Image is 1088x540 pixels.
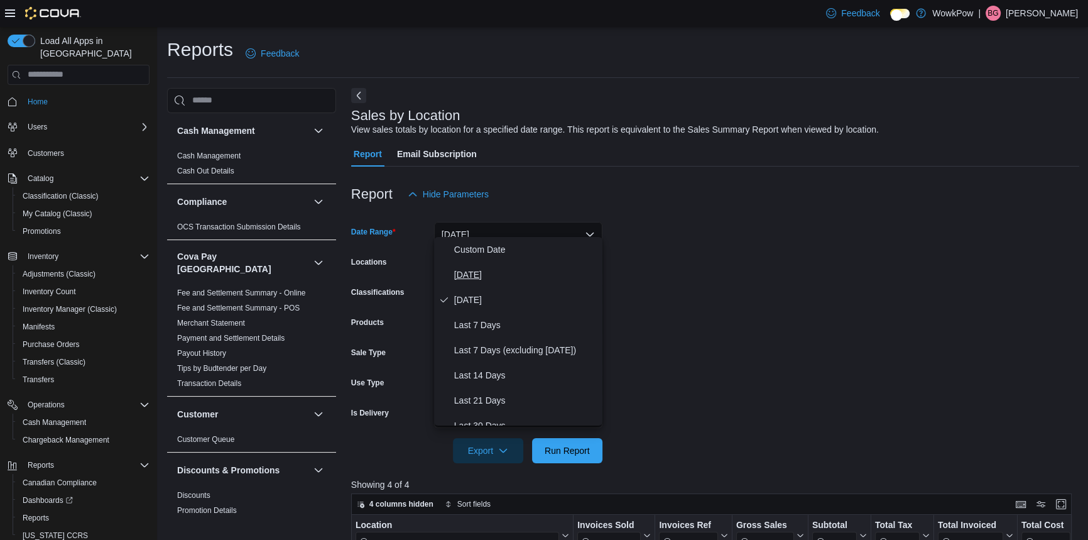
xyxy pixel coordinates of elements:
[177,289,306,297] a: Fee and Settlement Summary - Online
[177,379,241,388] a: Transaction Details
[18,337,85,352] a: Purchase Orders
[25,7,81,19] img: Cova
[177,490,210,500] span: Discounts
[167,285,336,396] div: Cova Pay [GEOGRAPHIC_DATA]
[13,187,155,205] button: Classification (Classic)
[890,9,910,19] input: Dark Mode
[177,152,241,160] a: Cash Management
[352,497,438,512] button: 4 columns hidden
[3,248,155,265] button: Inventory
[167,148,336,184] div: Cash Management
[177,166,234,176] span: Cash Out Details
[167,432,336,452] div: Customer
[18,267,150,282] span: Adjustments (Classic)
[177,434,234,444] span: Customer Queue
[545,444,590,457] span: Run Report
[351,478,1079,491] p: Showing 4 of 4
[18,337,150,352] span: Purchase Orders
[18,433,150,448] span: Chargeback Management
[13,414,155,431] button: Cash Management
[13,509,155,527] button: Reports
[356,520,559,532] div: Location
[13,353,155,371] button: Transfers (Classic)
[311,463,326,478] button: Discounts & Promotions
[18,510,150,526] span: Reports
[351,187,393,202] h3: Report
[177,250,308,275] button: Cova Pay [GEOGRAPHIC_DATA]
[177,196,308,208] button: Compliance
[28,251,58,262] span: Inventory
[177,506,237,515] a: Promotion Details
[177,151,241,161] span: Cash Management
[434,237,602,426] div: Select listbox
[23,458,150,473] span: Reports
[18,302,150,317] span: Inventory Manager (Classic)
[18,372,150,387] span: Transfers
[3,118,155,136] button: Users
[18,189,104,204] a: Classification (Classic)
[13,205,155,223] button: My Catalog (Classic)
[18,284,150,299] span: Inventory Count
[3,456,155,474] button: Reports
[28,400,65,410] span: Operations
[18,224,150,239] span: Promotions
[18,267,101,282] a: Adjustments (Classic)
[875,520,920,532] div: Total Tax
[167,37,233,62] h1: Reports
[23,119,150,135] span: Users
[454,343,597,358] span: Last 7 Days (excluding [DATE])
[177,491,210,500] a: Discounts
[23,145,150,160] span: Customers
[932,6,973,21] p: WowkPow
[23,191,99,201] span: Classification (Classic)
[3,143,155,162] button: Customers
[938,520,1003,532] div: Total Invoiced
[35,35,150,60] span: Load All Apps in [GEOGRAPHIC_DATA]
[23,249,150,264] span: Inventory
[454,418,597,433] span: Last 30 Days
[18,475,102,490] a: Canadian Compliance
[986,6,1001,21] div: Bruce Gorman
[28,148,64,158] span: Customers
[177,318,245,328] span: Merchant Statement
[177,408,218,421] h3: Customer
[23,513,49,523] span: Reports
[177,349,226,358] a: Payout History
[3,396,155,414] button: Operations
[423,188,489,201] span: Hide Parameters
[177,464,308,477] button: Discounts & Promotions
[812,520,857,532] div: Subtotal
[454,393,597,408] span: Last 21 Days
[23,397,150,412] span: Operations
[18,493,150,508] span: Dashboards
[177,222,301,232] span: OCS Transaction Submission Details
[23,226,61,236] span: Promotions
[351,378,384,388] label: Use Type
[577,520,641,532] div: Invoices Sold
[28,122,47,132] span: Users
[18,206,97,221] a: My Catalog (Classic)
[23,322,55,332] span: Manifests
[28,174,53,184] span: Catalog
[18,475,150,490] span: Canadian Compliance
[3,170,155,187] button: Catalog
[23,435,109,445] span: Chargeback Management
[13,336,155,353] button: Purchase Orders
[23,375,54,385] span: Transfers
[23,339,80,350] span: Purchase Orders
[18,355,90,370] a: Transfers (Classic)
[177,464,280,477] h3: Discounts & Promotions
[1053,497,1069,512] button: Enter fullscreen
[261,47,299,60] span: Feedback
[177,333,285,343] span: Payment and Settlement Details
[23,146,69,161] a: Customers
[351,108,460,123] h3: Sales by Location
[23,171,58,186] button: Catalog
[177,348,226,358] span: Payout History
[454,292,597,307] span: [DATE]
[18,224,66,239] a: Promotions
[23,458,59,473] button: Reports
[351,348,386,358] label: Sale Type
[351,123,879,136] div: View sales totals by location for a specified date range. This report is equivalent to the Sales ...
[23,357,85,367] span: Transfers (Classic)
